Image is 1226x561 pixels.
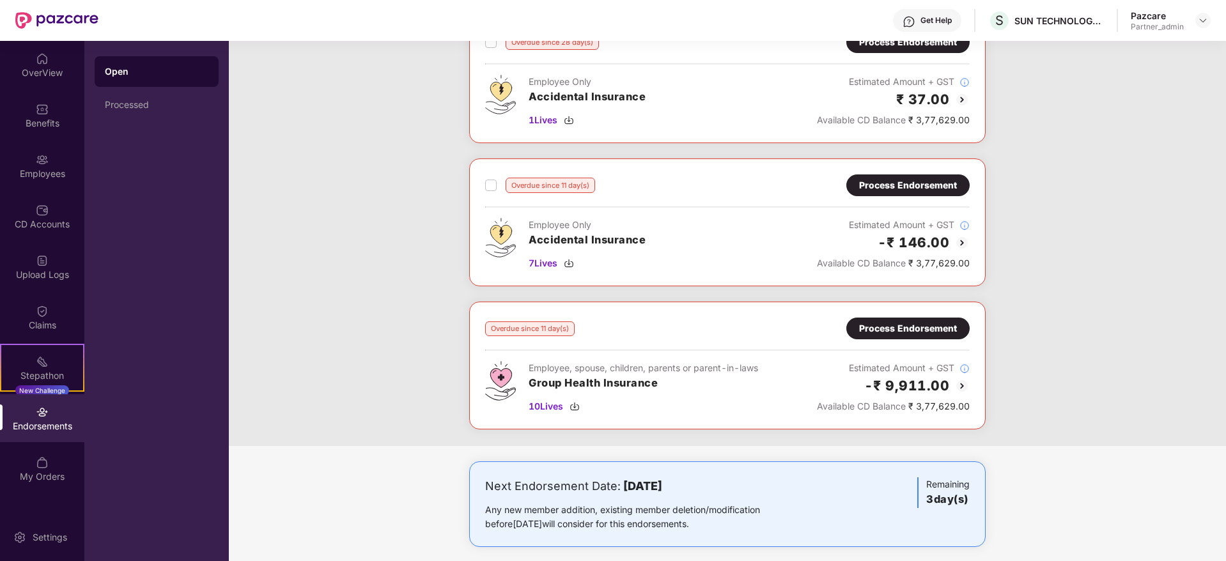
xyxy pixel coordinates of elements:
img: svg+xml;base64,PHN2ZyB4bWxucz0iaHR0cDovL3d3dy53My5vcmcvMjAwMC9zdmciIHdpZHRoPSI0OS4zMjEiIGhlaWdodD... [485,218,516,257]
div: Process Endorsement [859,178,957,192]
img: svg+xml;base64,PHN2ZyBpZD0iQmVuZWZpdHMiIHhtbG5zPSJodHRwOi8vd3d3LnczLm9yZy8yMDAwL3N2ZyIgd2lkdGg9Ij... [36,103,49,116]
div: ₹ 3,77,629.00 [817,399,970,413]
img: svg+xml;base64,PHN2ZyBpZD0iRW1wbG95ZWVzIiB4bWxucz0iaHR0cDovL3d3dy53My5vcmcvMjAwMC9zdmciIHdpZHRoPS... [36,153,49,166]
div: Overdue since 28 day(s) [506,35,599,50]
img: svg+xml;base64,PHN2ZyBpZD0iRG93bmxvYWQtMzJ4MzIiIHhtbG5zPSJodHRwOi8vd3d3LnczLm9yZy8yMDAwL3N2ZyIgd2... [564,258,574,268]
div: Employee Only [529,75,646,89]
span: 10 Lives [529,399,563,413]
div: Pazcare [1131,10,1184,22]
div: Stepathon [1,369,83,382]
div: Process Endorsement [859,321,957,335]
img: svg+xml;base64,PHN2ZyB4bWxucz0iaHR0cDovL3d3dy53My5vcmcvMjAwMC9zdmciIHdpZHRoPSIyMSIgaGVpZ2h0PSIyMC... [36,355,49,368]
img: svg+xml;base64,PHN2ZyBpZD0iU2V0dGluZy0yMHgyMCIgeG1sbnM9Imh0dHA6Ly93d3cudzMub3JnLzIwMDAvc3ZnIiB3aW... [13,531,26,544]
div: Overdue since 11 day(s) [485,321,575,336]
img: svg+xml;base64,PHN2ZyB4bWxucz0iaHR0cDovL3d3dy53My5vcmcvMjAwMC9zdmciIHdpZHRoPSI0Ny43MTQiIGhlaWdodD... [485,361,516,401]
h2: ₹ 37.00 [896,89,950,110]
div: Open [105,65,208,78]
div: Estimated Amount + GST [817,75,970,89]
b: [DATE] [623,479,662,493]
img: svg+xml;base64,PHN2ZyBpZD0iRG93bmxvYWQtMzJ4MzIiIHhtbG5zPSJodHRwOi8vd3d3LnczLm9yZy8yMDAwL3N2ZyIgd2... [570,401,580,411]
div: Next Endorsement Date: [485,477,800,495]
div: Estimated Amount + GST [817,218,970,232]
div: ₹ 3,77,629.00 [817,113,970,127]
h3: Accidental Insurance [529,232,646,249]
img: svg+xml;base64,PHN2ZyBpZD0iSW5mb18tXzMyeDMyIiBkYXRhLW5hbWU9IkluZm8gLSAzMngzMiIgeG1sbnM9Imh0dHA6Ly... [959,364,970,374]
h3: Group Health Insurance [529,375,758,392]
span: Available CD Balance [817,401,906,411]
h2: -₹ 9,911.00 [864,375,950,396]
div: Any new member addition, existing member deletion/modification before [DATE] will consider for th... [485,503,800,531]
span: 7 Lives [529,256,557,270]
div: Get Help [920,15,952,26]
div: New Challenge [15,385,69,396]
img: svg+xml;base64,PHN2ZyBpZD0iRG93bmxvYWQtMzJ4MzIiIHhtbG5zPSJodHRwOi8vd3d3LnczLm9yZy8yMDAwL3N2ZyIgd2... [564,115,574,125]
img: svg+xml;base64,PHN2ZyBpZD0iQmFjay0yMHgyMCIgeG1sbnM9Imh0dHA6Ly93d3cudzMub3JnLzIwMDAvc3ZnIiB3aWR0aD... [954,92,970,107]
img: svg+xml;base64,PHN2ZyBpZD0iRHJvcGRvd24tMzJ4MzIiIHhtbG5zPSJodHRwOi8vd3d3LnczLm9yZy8yMDAwL3N2ZyIgd2... [1198,15,1208,26]
h3: Accidental Insurance [529,89,646,105]
div: SUN TECHNOLOGY INTEGRATORS PRIVATE LIMITED [1014,15,1104,27]
div: Employee, spouse, children, parents or parent-in-laws [529,361,758,375]
img: svg+xml;base64,PHN2ZyBpZD0iQmFjay0yMHgyMCIgeG1sbnM9Imh0dHA6Ly93d3cudzMub3JnLzIwMDAvc3ZnIiB3aWR0aD... [954,378,970,394]
img: svg+xml;base64,PHN2ZyBpZD0iQ0RfQWNjb3VudHMiIGRhdGEtbmFtZT0iQ0QgQWNjb3VudHMiIHhtbG5zPSJodHRwOi8vd3... [36,204,49,217]
div: Partner_admin [1131,22,1184,32]
div: Process Endorsement [859,35,957,49]
span: Available CD Balance [817,257,906,268]
img: svg+xml;base64,PHN2ZyBpZD0iSGVscC0zMngzMiIgeG1sbnM9Imh0dHA6Ly93d3cudzMub3JnLzIwMDAvc3ZnIiB3aWR0aD... [903,15,915,28]
span: 1 Lives [529,113,557,127]
div: Processed [105,100,208,110]
img: svg+xml;base64,PHN2ZyBpZD0iVXBsb2FkX0xvZ3MiIGRhdGEtbmFtZT0iVXBsb2FkIExvZ3MiIHhtbG5zPSJodHRwOi8vd3... [36,254,49,267]
img: svg+xml;base64,PHN2ZyBpZD0iQmFjay0yMHgyMCIgeG1sbnM9Imh0dHA6Ly93d3cudzMub3JnLzIwMDAvc3ZnIiB3aWR0aD... [954,235,970,250]
div: Settings [29,531,71,544]
div: Remaining [917,477,970,508]
img: svg+xml;base64,PHN2ZyB4bWxucz0iaHR0cDovL3d3dy53My5vcmcvMjAwMC9zdmciIHdpZHRoPSI0OS4zMjEiIGhlaWdodD... [485,75,516,114]
img: svg+xml;base64,PHN2ZyBpZD0iSW5mb18tXzMyeDMyIiBkYXRhLW5hbWU9IkluZm8gLSAzMngzMiIgeG1sbnM9Imh0dHA6Ly... [959,77,970,88]
img: svg+xml;base64,PHN2ZyBpZD0iSG9tZSIgeG1sbnM9Imh0dHA6Ly93d3cudzMub3JnLzIwMDAvc3ZnIiB3aWR0aD0iMjAiIG... [36,52,49,65]
img: svg+xml;base64,PHN2ZyBpZD0iTXlfT3JkZXJzIiBkYXRhLW5hbWU9Ik15IE9yZGVycyIgeG1sbnM9Imh0dHA6Ly93d3cudz... [36,456,49,469]
div: Overdue since 11 day(s) [506,178,595,193]
div: ₹ 3,77,629.00 [817,256,970,270]
img: New Pazcare Logo [15,12,98,29]
h2: -₹ 146.00 [878,232,950,253]
img: svg+xml;base64,PHN2ZyBpZD0iRW5kb3JzZW1lbnRzIiB4bWxucz0iaHR0cDovL3d3dy53My5vcmcvMjAwMC9zdmciIHdpZH... [36,406,49,419]
img: svg+xml;base64,PHN2ZyBpZD0iSW5mb18tXzMyeDMyIiBkYXRhLW5hbWU9IkluZm8gLSAzMngzMiIgeG1sbnM9Imh0dHA6Ly... [959,220,970,231]
span: S [995,13,1004,28]
h3: 3 day(s) [926,491,970,508]
span: Available CD Balance [817,114,906,125]
div: Estimated Amount + GST [817,361,970,375]
div: Employee Only [529,218,646,232]
img: svg+xml;base64,PHN2ZyBpZD0iQ2xhaW0iIHhtbG5zPSJodHRwOi8vd3d3LnczLm9yZy8yMDAwL3N2ZyIgd2lkdGg9IjIwIi... [36,305,49,318]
